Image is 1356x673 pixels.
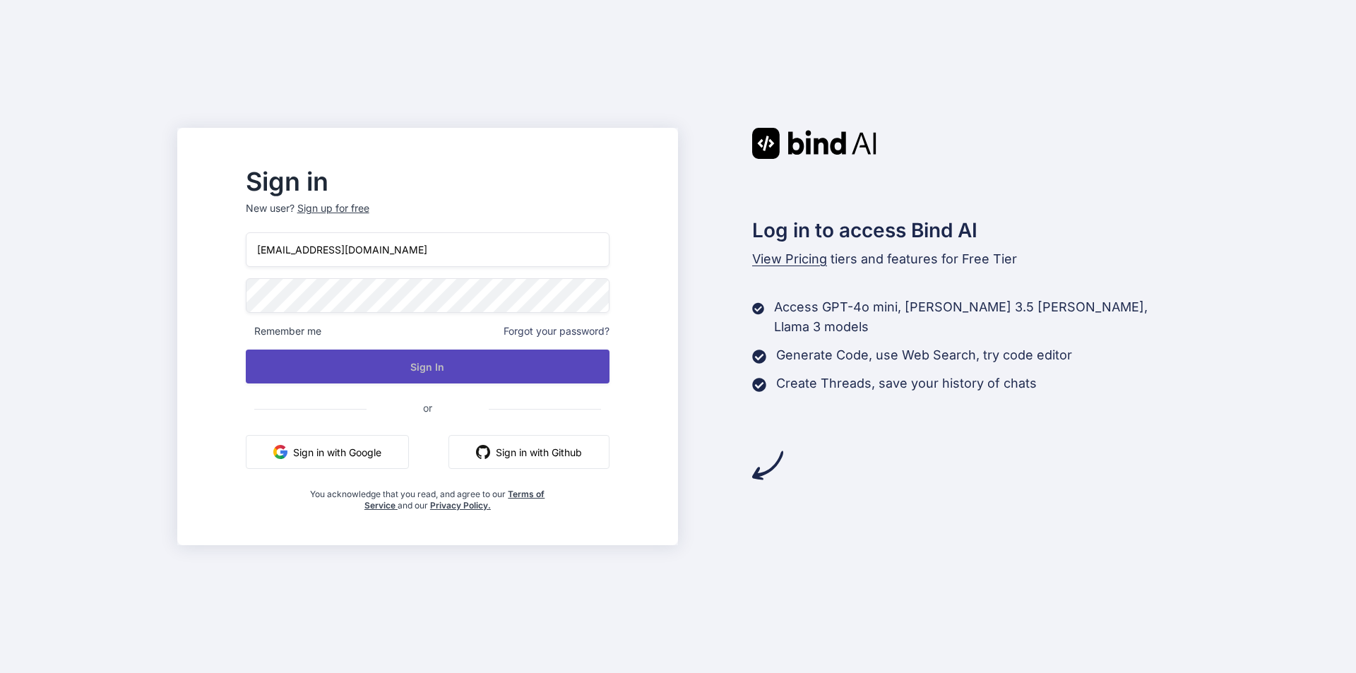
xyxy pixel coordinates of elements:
span: View Pricing [752,251,827,266]
img: arrow [752,450,783,481]
p: Access GPT-4o mini, [PERSON_NAME] 3.5 [PERSON_NAME], Llama 3 models [774,297,1179,337]
div: Sign up for free [297,201,369,215]
p: Generate Code, use Web Search, try code editor [776,345,1072,365]
span: Remember me [246,324,321,338]
div: You acknowledge that you read, and agree to our and our [307,480,549,511]
h2: Log in to access Bind AI [752,215,1179,245]
input: Login or Email [246,232,609,267]
img: google [273,445,287,459]
h2: Sign in [246,170,609,193]
button: Sign in with Google [246,435,409,469]
img: github [476,445,490,459]
a: Privacy Policy. [430,500,491,511]
a: Terms of Service [364,489,545,511]
button: Sign In [246,350,609,383]
button: Sign in with Github [448,435,609,469]
p: New user? [246,201,609,232]
span: Forgot your password? [504,324,609,338]
span: or [367,391,489,425]
p: tiers and features for Free Tier [752,249,1179,269]
img: Bind AI logo [752,128,876,159]
p: Create Threads, save your history of chats [776,374,1037,393]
